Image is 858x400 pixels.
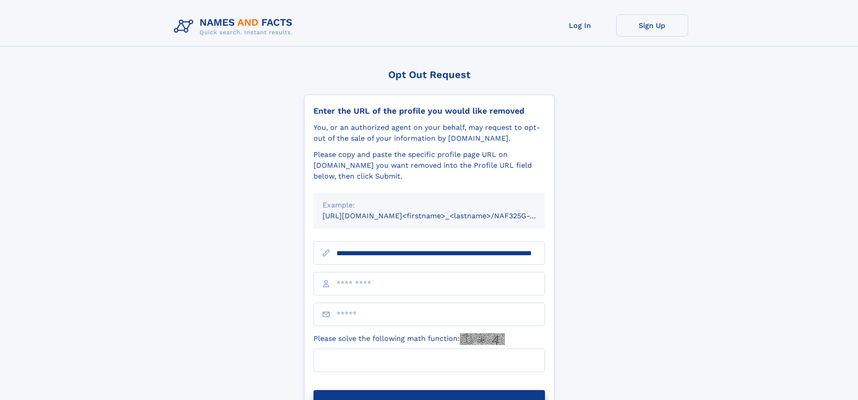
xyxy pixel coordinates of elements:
img: Logo Names and Facts [170,14,300,39]
div: Opt Out Request [304,69,554,80]
small: [URL][DOMAIN_NAME]<firstname>_<lastname>/NAF325G-xxxxxxxx [322,211,562,220]
label: Please solve the following math function: [313,333,505,345]
div: You, or an authorized agent on your behalf, may request to opt-out of the sale of your informatio... [313,122,545,144]
div: Enter the URL of the profile you would like removed [313,106,545,116]
a: Log In [544,14,616,37]
div: Please copy and paste the specific profile page URL on [DOMAIN_NAME] you want removed into the Pr... [313,149,545,182]
a: Sign Up [616,14,688,37]
div: Example: [322,200,536,211]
